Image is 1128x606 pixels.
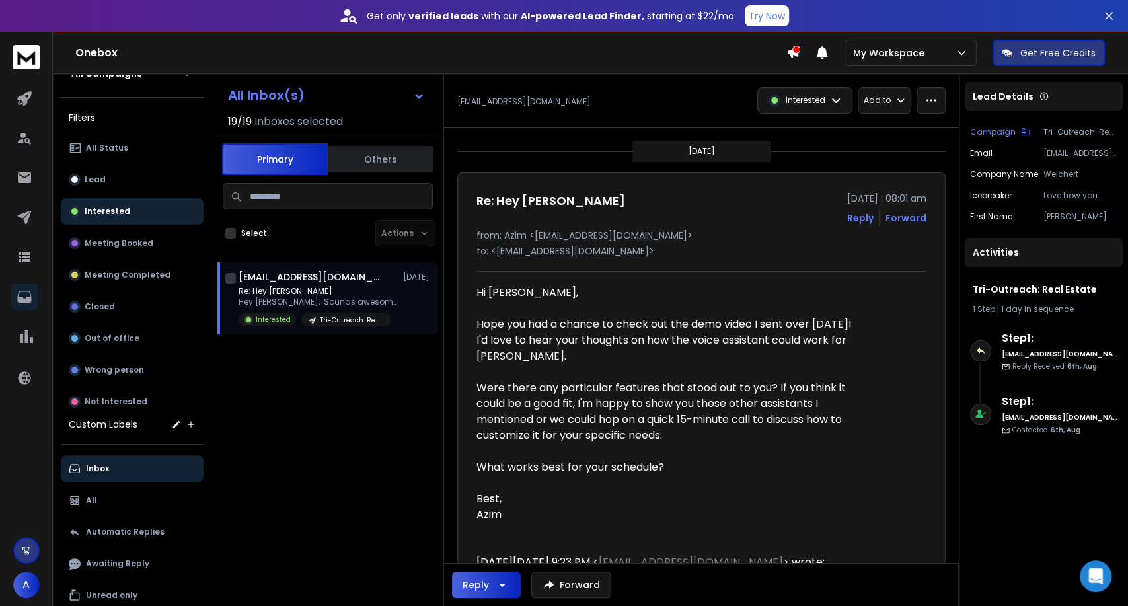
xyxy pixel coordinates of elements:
[61,357,204,383] button: Wrong person
[403,272,433,282] p: [DATE]
[61,293,204,320] button: Closed
[853,46,930,59] p: My Workspace
[85,333,139,344] p: Out of office
[13,572,40,598] button: A
[61,550,204,577] button: Awaiting Reply
[847,211,874,225] button: Reply
[452,572,521,598] button: Reply
[521,9,644,22] strong: AI-powered Lead Finder,
[222,143,328,175] button: Primary
[749,9,785,22] p: Try Now
[1043,169,1117,180] p: Weichert
[61,325,204,352] button: Out of office
[965,238,1123,267] div: Activities
[476,491,862,507] div: Best,
[973,304,1115,315] div: |
[973,303,995,315] span: 1 Step
[61,108,204,127] h3: Filters
[457,96,591,107] p: [EMAIL_ADDRESS][DOMAIN_NAME]
[599,554,783,570] a: [EMAIL_ADDRESS][DOMAIN_NAME]
[993,40,1105,66] button: Get Free Credits
[85,174,106,185] p: Lead
[1001,303,1074,315] span: 1 day in sequence
[476,285,862,301] div: Hi [PERSON_NAME],
[1043,211,1117,222] p: [PERSON_NAME]
[745,5,789,26] button: Try Now
[61,135,204,161] button: All Status
[85,206,130,217] p: Interested
[86,527,165,537] p: Automatic Replies
[61,230,204,256] button: Meeting Booked
[61,198,204,225] button: Interested
[61,455,204,482] button: Inbox
[885,211,926,225] div: Forward
[75,45,786,61] h1: Onebox
[970,190,1012,201] p: icebreaker
[476,459,862,475] div: What works best for your schedule?
[239,286,397,297] p: Re: Hey [PERSON_NAME]
[1043,148,1117,159] p: [EMAIL_ADDRESS][DOMAIN_NAME]
[864,95,891,106] p: Add to
[476,317,862,364] div: Hope you had a chance to check out the demo video I sent over [DATE]! I'd love to hear your thoug...
[239,270,384,284] h1: [EMAIL_ADDRESS][DOMAIN_NAME]
[476,229,926,242] p: from: Azim <[EMAIL_ADDRESS][DOMAIN_NAME]>
[256,315,291,324] p: Interested
[61,519,204,545] button: Automatic Replies
[1002,349,1117,359] h6: [EMAIL_ADDRESS][DOMAIN_NAME]
[228,114,252,130] span: 19 / 19
[1002,412,1117,422] h6: [EMAIL_ADDRESS][DOMAIN_NAME]
[61,262,204,288] button: Meeting Completed
[531,572,611,598] button: Forward
[476,554,862,570] div: [DATE][DATE] 9:23 PM < > wrote:
[367,9,734,22] p: Get only with our starting at $22/mo
[86,463,109,474] p: Inbox
[1012,425,1080,435] p: Contacted
[61,167,204,193] button: Lead
[689,146,715,157] p: [DATE]
[86,558,149,569] p: Awaiting Reply
[970,211,1012,222] p: First Name
[1043,190,1117,201] p: Love how you locked down full-year team coaching—also seeing your Southern Coast presence stretch...
[61,487,204,513] button: All
[13,45,40,69] img: logo
[1080,560,1111,592] div: Open Intercom Messenger
[86,590,137,601] p: Unread only
[1043,127,1117,137] p: Tri-Outreach: Real Estate
[973,90,1034,103] p: Lead Details
[970,148,993,159] p: Email
[476,380,862,443] div: Were there any particular features that stood out to you? If you think it could be a good fit, I'...
[973,283,1115,296] h1: Tri-Outreach: Real Estate
[1067,361,1097,371] span: 6th, Aug
[86,143,128,153] p: All Status
[970,127,1016,137] p: Campaign
[86,495,97,506] p: All
[463,578,489,591] div: Reply
[970,127,1030,137] button: Campaign
[85,301,115,312] p: Closed
[408,9,478,22] strong: verified leads
[239,297,397,307] p: Hey [PERSON_NAME], Sounds awesome. Here's a
[85,238,153,248] p: Meeting Booked
[217,82,435,108] button: All Inbox(s)
[328,145,433,174] button: Others
[1051,425,1080,435] span: 6th, Aug
[1012,361,1097,371] p: Reply Received
[1002,394,1117,410] h6: Step 1 :
[320,315,383,325] p: Tri-Outreach: Real Estate
[786,95,825,106] p: Interested
[85,397,147,407] p: Not Interested
[1002,330,1117,346] h6: Step 1 :
[254,114,343,130] h3: Inboxes selected
[85,365,144,375] p: Wrong person
[847,192,926,205] p: [DATE] : 08:01 am
[228,89,305,102] h1: All Inbox(s)
[970,169,1038,180] p: Company Name
[476,192,625,210] h1: Re: Hey [PERSON_NAME]
[69,418,137,431] h3: Custom Labels
[85,270,170,280] p: Meeting Completed
[476,507,862,523] div: Azim
[241,228,267,239] label: Select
